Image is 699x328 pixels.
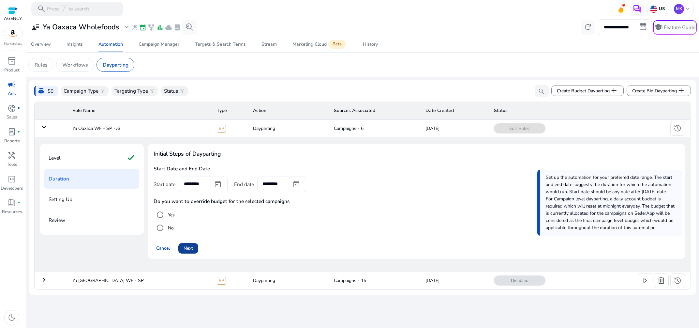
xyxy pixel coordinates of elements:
p: Marketplace [4,41,22,46]
span: campaign [7,80,16,89]
span: inventory_2 [7,57,16,65]
button: Open calendar [289,177,304,192]
span: search_insights [185,23,194,31]
span: delete [657,276,665,285]
img: amazon.svg [3,28,23,39]
td: Campaigns - 15 [329,272,420,289]
span: money_bag [37,87,45,94]
button: Create Bid Daypartingadd [627,86,691,96]
span: Edit Rules [494,123,545,133]
span: add [610,86,618,95]
p: AGENCY [4,16,22,22]
mat-icon: check [126,152,135,164]
button: Create Budget Daypartingadd [551,86,624,96]
span: fiber_manual_record [17,131,20,133]
span: code_blocks [7,175,16,183]
p: US [657,6,664,12]
button: Cancel [154,243,172,254]
button: delete [654,273,669,288]
span: wand_stars [131,24,138,31]
label: No [167,225,174,231]
span: fiber_manual_record [17,107,20,110]
p: Reports [4,138,20,145]
mat-icon: keyboard_arrow_right [40,276,48,284]
span: Next [184,245,193,252]
th: Sources Associated [329,102,420,120]
span: fiber_manual_record [17,201,20,204]
span: keyboard_arrow_down [685,6,691,12]
button: play_arrow [638,273,653,288]
span: SP [217,125,226,133]
div: Set up the automation for your preferred date range. The start and end date suggests the duration... [537,170,682,236]
h3: Ya Oaxaca Wholefoods [43,23,119,31]
span: bar_chart [156,24,164,31]
span: school [654,23,662,31]
p: Ads [8,91,16,97]
span: Create Bid Dayparting [632,86,685,95]
span: For Campaign level dayparting, a daily account budget is required which will reset at midnight ev... [546,196,675,231]
span: donut_small [7,104,16,113]
button: Open calendar [210,177,226,192]
span: history [673,276,682,285]
div: Automation [98,42,123,47]
button: refresh [581,20,595,35]
p: Status [164,87,178,95]
p: Campaign Type [64,87,98,95]
span: search [37,5,46,13]
p: Setting Up [49,194,72,205]
span: Beta [328,40,346,49]
span: add [677,86,685,95]
div: Stream [261,42,277,47]
span: book_4 [7,198,16,207]
p: Review [49,214,65,226]
td: Dayparting [248,272,329,289]
span: event [139,24,146,31]
p: Dayparting [103,61,128,69]
p: Developers [1,185,23,192]
mat-radio-group: override budget [154,207,679,234]
h4: Do you want to override budget for the selected campaigns [154,198,679,204]
p: Workflows [62,61,88,69]
mat-icon: keyboard_arrow_down [40,123,48,131]
span: play_arrow [641,276,649,285]
th: Status [489,102,691,120]
img: us.svg [650,6,657,13]
span: dark_mode [7,313,16,322]
th: Type [212,102,248,120]
span: filter_alt [100,88,106,94]
td: [DATE] [420,120,489,137]
div: Marketing Cloud [292,41,347,47]
label: Yes [167,211,175,218]
th: Date Created [420,102,489,120]
span: Disabled [494,275,545,286]
span: Create Budget Dayparting [557,86,618,95]
span: handyman [7,151,16,160]
button: Next [178,243,198,254]
th: Action [248,102,329,120]
span: filter_alt [179,88,185,94]
p: Duration [49,173,69,184]
div: Insights [67,42,83,47]
td: Campaigns - 6 [329,120,420,137]
p: Sales [7,114,17,121]
p: Level [49,152,61,164]
td: Dayparting [248,120,329,137]
button: schoolFeature Guide [653,20,697,35]
button: history [670,273,685,288]
p: Resources [2,209,22,215]
p: Feature Guide [664,24,695,31]
span: cloud [165,24,172,31]
span: family_history [148,24,155,31]
span: / [61,5,67,13]
p: Press to search [47,5,89,13]
p: Rules [35,61,47,69]
span: refresh [584,23,592,31]
div: Start date [154,181,175,188]
span: SP [217,277,226,285]
button: search_insights [182,20,197,35]
span: lab_profile [174,24,181,31]
button: history [670,121,685,136]
span: lab_profile [7,128,16,136]
div: End date [234,181,254,188]
div: Campaign Manager [139,42,179,47]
